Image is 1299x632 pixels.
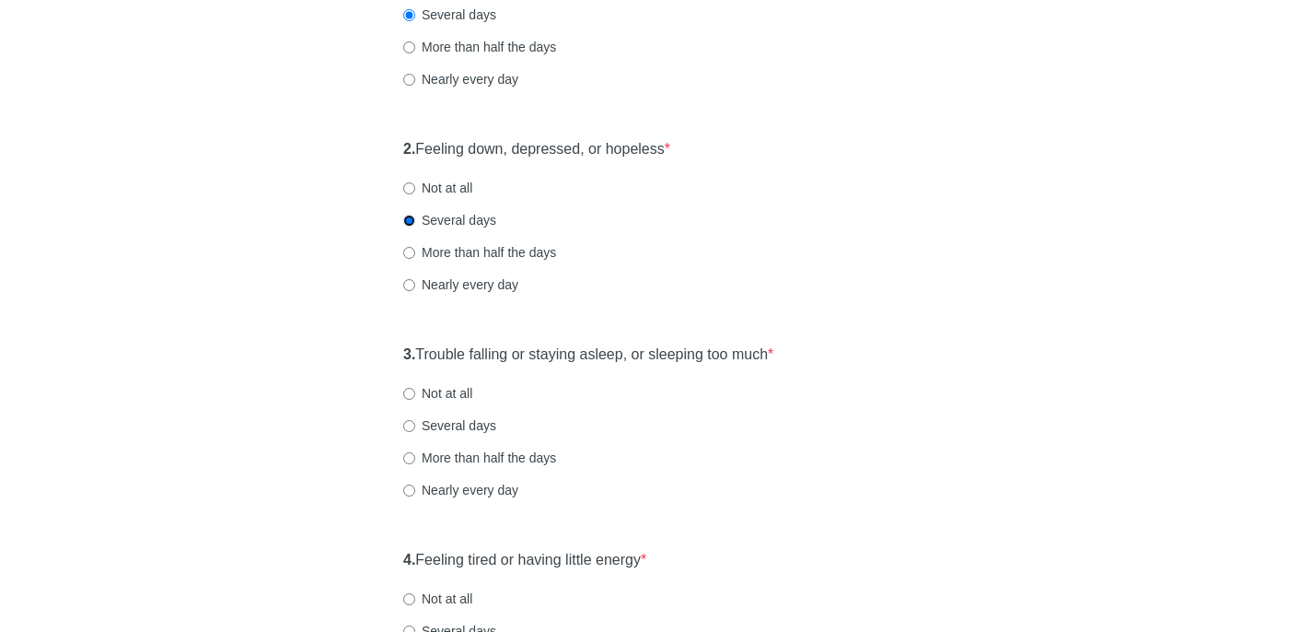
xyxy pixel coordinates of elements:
input: Several days [403,420,415,432]
input: Nearly every day [403,74,415,86]
input: More than half the days [403,41,415,53]
label: More than half the days [403,243,556,262]
input: Not at all [403,388,415,400]
strong: 3. [403,346,415,362]
strong: 2. [403,141,415,157]
input: Not at all [403,593,415,605]
input: Not at all [403,182,415,194]
strong: 4. [403,552,415,568]
label: Trouble falling or staying asleep, or sleeping too much [403,345,773,366]
label: Not at all [403,590,472,608]
label: More than half the days [403,449,556,467]
input: Several days [403,9,415,21]
label: Feeling down, depressed, or hopeless [403,139,670,160]
label: Several days [403,6,496,24]
input: Nearly every day [403,485,415,497]
label: Several days [403,416,496,435]
label: Not at all [403,179,472,197]
label: Not at all [403,384,472,403]
input: Several days [403,215,415,227]
label: Nearly every day [403,70,518,88]
input: Nearly every day [403,279,415,291]
label: Nearly every day [403,275,518,294]
label: More than half the days [403,38,556,56]
label: Feeling tired or having little energy [403,550,646,571]
input: More than half the days [403,247,415,259]
label: Several days [403,211,496,229]
input: More than half the days [403,452,415,464]
label: Nearly every day [403,481,518,499]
